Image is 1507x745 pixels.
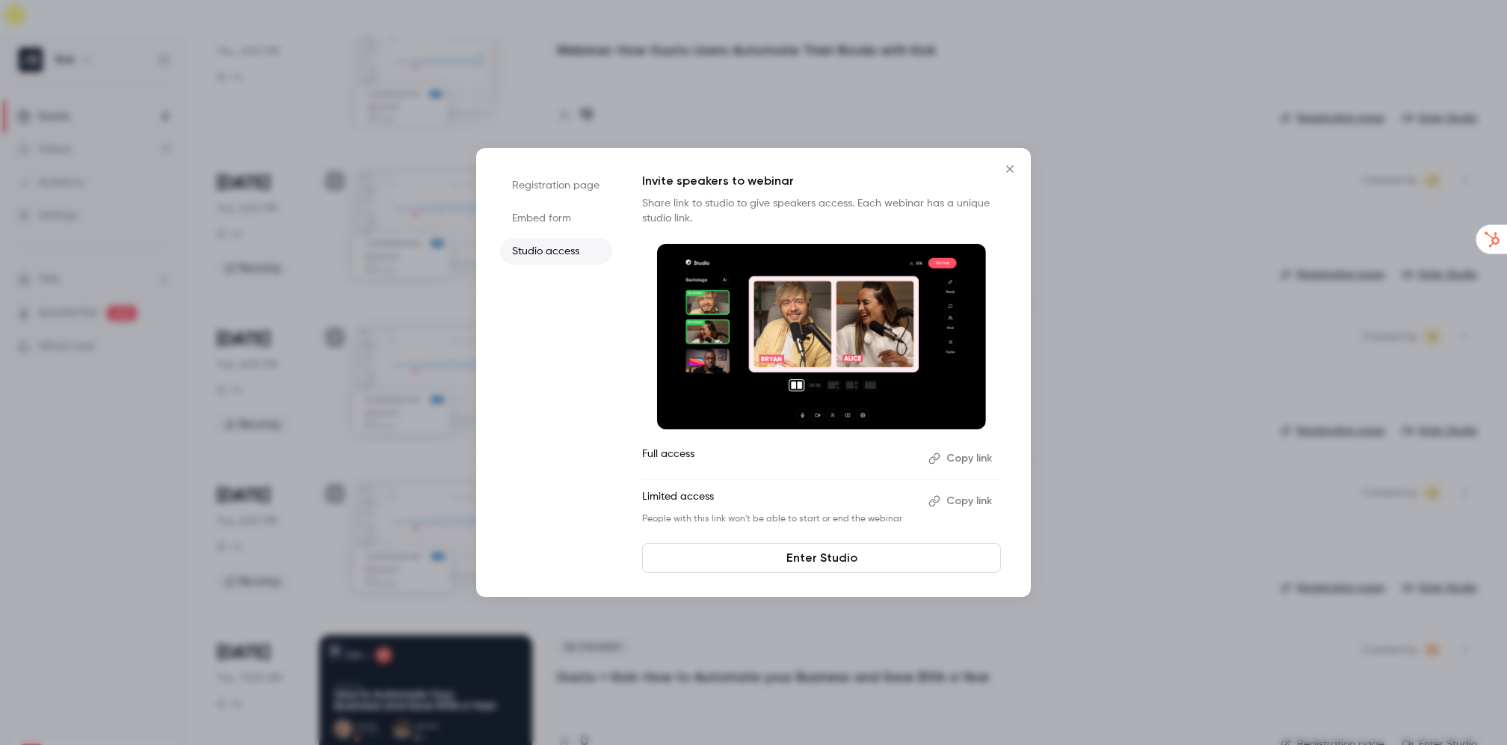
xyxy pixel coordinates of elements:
[500,205,612,232] li: Embed form
[657,244,986,429] img: Invite speakers to webinar
[642,513,916,525] p: People with this link won't be able to start or end the webinar
[642,489,916,513] p: Limited access
[922,447,1001,470] button: Copy link
[500,172,612,199] li: Registration page
[642,196,1001,226] p: Share link to studio to give speakers access. Each webinar has a unique studio link.
[642,172,1001,190] p: Invite speakers to webinar
[642,447,916,470] p: Full access
[642,543,1001,573] a: Enter Studio
[500,238,612,265] li: Studio access
[995,154,1025,184] button: Close
[922,489,1001,513] button: Copy link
